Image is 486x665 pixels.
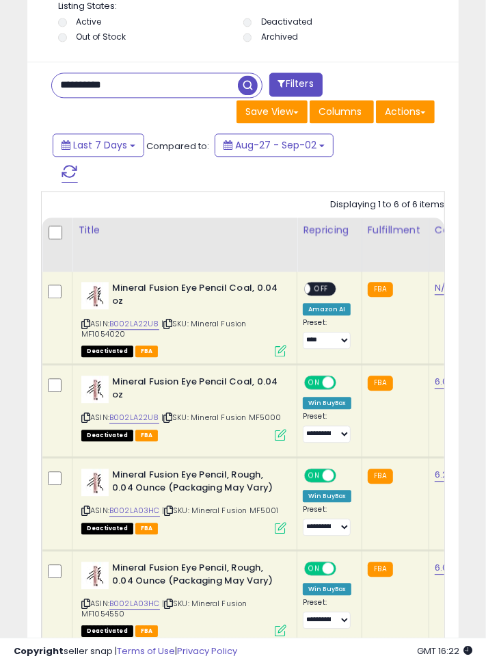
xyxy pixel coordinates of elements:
span: FBA [135,345,159,357]
span: All listings that are unavailable for purchase on Amazon for any reason other than out-of-stock [81,430,133,441]
span: OFF [334,563,356,575]
small: FBA [368,282,393,297]
label: Archived [261,31,298,42]
img: 31wauQ0vf1L._SL40_.jpg [81,562,109,589]
img: 31wauQ0vf1L._SL40_.jpg [81,469,109,496]
div: Cost [435,223,461,237]
label: Out of Stock [76,31,126,42]
div: Displaying 1 to 6 of 6 items [330,198,444,211]
b: Mineral Fusion Eye Pencil Coal, 0.04 oz [112,376,278,404]
img: 31NqRZUO8HL._SL40_.jpg [81,376,109,403]
a: B002LA03HC [109,505,160,517]
div: Win BuyBox [303,583,351,595]
button: Save View [237,100,308,123]
span: | SKU: Mineral Fusion MF5000 [161,412,282,423]
span: All listings that are unavailable for purchase on Amazon for any reason other than out-of-stock [81,523,133,534]
span: OFF [310,283,332,295]
div: ASIN: [81,469,286,532]
span: ON [306,470,323,482]
span: 2025-09-10 16:22 GMT [417,644,472,657]
b: Mineral Fusion Eye Pencil, Rough, 0.04 Ounce (Packaging May Vary) [112,469,278,497]
b: Mineral Fusion Eye Pencil, Rough, 0.04 Ounce (Packaging May Vary) [112,562,278,590]
a: 6.00 [435,561,454,575]
img: 31NqRZUO8HL._SL40_.jpg [81,282,109,309]
a: 6.00 [435,375,454,389]
span: | SKU: Mineral Fusion MF1054020 [81,318,246,339]
div: Preset: [303,318,351,349]
button: Last 7 Days [53,133,144,157]
span: Aug-27 - Sep-02 [235,138,316,152]
div: Win BuyBox [303,397,351,409]
div: ASIN: [81,562,286,635]
span: Last 7 Days [73,138,127,152]
a: B002LA22U8 [109,412,159,423]
div: seller snap | | [14,645,237,658]
div: Repricing [303,223,356,237]
span: OFF [334,377,356,389]
small: FBA [368,469,393,484]
span: OFF [334,470,356,482]
div: Fulfillment [368,223,423,237]
strong: Copyright [14,644,64,657]
span: | SKU: Mineral Fusion MF5001 [162,505,279,516]
label: Deactivated [261,16,312,27]
div: Win BuyBox [303,490,351,502]
span: ON [306,563,323,575]
div: Title [78,223,291,237]
span: FBA [135,523,159,534]
span: Compared to: [146,140,209,153]
a: Privacy Policy [177,644,237,657]
span: ON [306,377,323,389]
button: Actions [376,100,435,123]
span: Columns [319,105,362,118]
div: ASIN: [81,282,286,355]
a: 6.25 [435,468,454,482]
span: All listings that are unavailable for purchase on Amazon for any reason other than out-of-stock [81,345,133,357]
small: FBA [368,562,393,577]
span: FBA [135,430,159,441]
div: ASIN: [81,376,286,439]
button: Filters [269,73,323,96]
small: FBA [368,376,393,391]
button: Aug-27 - Sep-02 [215,133,334,157]
a: B002LA03HC [109,598,160,610]
div: Amazon AI [303,303,351,315]
a: N/A [435,281,451,295]
b: Mineral Fusion Eye Pencil Coal, 0.04 oz [112,282,278,311]
a: Terms of Use [117,644,175,657]
span: | SKU: Mineral Fusion MF1054550 [81,598,247,618]
div: Preset: [303,505,351,536]
a: B002LA22U8 [109,318,159,330]
button: Columns [310,100,374,123]
div: Preset: [303,412,351,443]
label: Active [76,16,101,27]
div: Preset: [303,598,351,629]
